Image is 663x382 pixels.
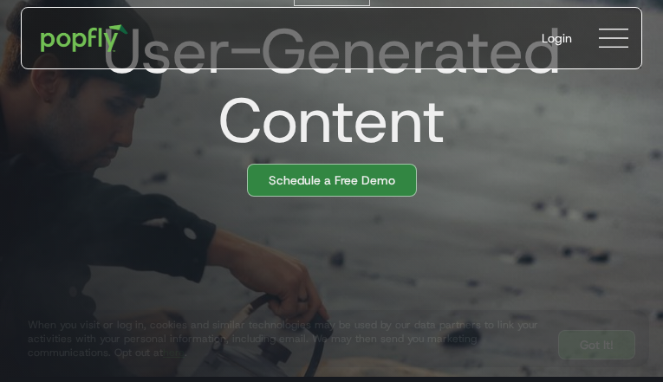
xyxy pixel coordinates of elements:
[558,330,635,359] a: Got It!
[28,318,544,359] div: When you visit or log in, cookies and similar technologies may be used by our data partners to li...
[528,16,586,61] a: Login
[7,16,642,155] h1: User-Generated Content
[542,29,572,47] div: Login
[163,346,185,359] a: here
[29,12,140,64] a: home
[247,164,417,197] a: Schedule a Free Demo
